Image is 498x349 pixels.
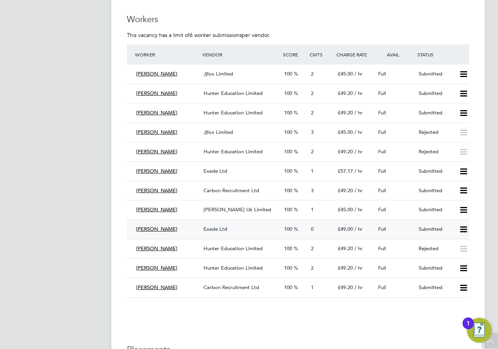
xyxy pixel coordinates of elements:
[284,90,292,96] span: 100
[378,109,386,116] span: Full
[354,265,363,271] span: / hr
[311,206,314,213] span: 1
[136,109,177,116] span: [PERSON_NAME]
[378,226,386,232] span: Full
[284,129,292,135] span: 100
[308,47,335,61] div: Cmts
[311,70,314,77] span: 2
[127,14,469,25] h3: Workers
[354,168,363,174] span: / hr
[416,87,456,100] div: Submitted
[338,168,353,174] span: £57.17
[338,70,353,77] span: £45.00
[136,265,177,271] span: [PERSON_NAME]
[354,90,363,96] span: / hr
[133,47,200,61] div: Worker
[378,206,386,213] span: Full
[311,226,314,232] span: 0
[136,129,177,135] span: [PERSON_NAME]
[311,187,314,194] span: 3
[203,187,259,194] span: Carbon Recruitment Ltd
[378,148,386,155] span: Full
[136,284,177,291] span: [PERSON_NAME]
[136,148,177,155] span: [PERSON_NAME]
[354,284,363,291] span: / hr
[378,129,386,135] span: Full
[189,32,242,39] em: 6 worker submissions
[203,109,263,116] span: Hunter Education Limited
[338,109,353,116] span: £49.20
[338,206,353,213] span: £45.00
[416,223,456,236] div: Submitted
[311,168,314,174] span: 1
[416,68,456,81] div: Submitted
[311,265,314,271] span: 2
[354,187,363,194] span: / hr
[416,203,456,216] div: Submitted
[378,265,386,271] span: Full
[284,206,292,213] span: 100
[354,245,363,252] span: / hr
[416,47,469,61] div: Status
[203,206,271,213] span: [PERSON_NAME] Uk Limited
[311,148,314,155] span: 2
[338,265,353,271] span: £49.20
[416,184,456,197] div: Submitted
[338,226,353,232] span: £49.00
[203,284,259,291] span: Carbon Recruitment Ltd
[284,70,292,77] span: 100
[416,262,456,275] div: Submitted
[335,47,375,61] div: Charge Rate
[200,47,281,61] div: Vendor
[378,284,386,291] span: Full
[203,265,263,271] span: Hunter Education Limited
[203,245,263,252] span: Hunter Education Limited
[416,242,456,255] div: Rejected
[284,148,292,155] span: 100
[284,265,292,271] span: 100
[354,70,363,77] span: / hr
[136,70,177,77] span: [PERSON_NAME]
[354,148,363,155] span: / hr
[416,165,456,178] div: Submitted
[338,187,353,194] span: £49.20
[284,109,292,116] span: 100
[378,245,386,252] span: Full
[284,168,292,174] span: 100
[284,284,292,291] span: 100
[338,284,353,291] span: £49.20
[136,90,177,96] span: [PERSON_NAME]
[203,70,233,77] span: Jjfox Limited
[416,126,456,139] div: Rejected
[338,245,353,252] span: £49.20
[203,90,263,96] span: Hunter Education Limited
[203,148,263,155] span: Hunter Education Limited
[467,318,492,343] button: Open Resource Center, 1 new notification
[466,323,470,333] div: 1
[203,226,227,232] span: Exede Ltd
[281,47,308,61] div: Score
[136,245,177,252] span: [PERSON_NAME]
[354,129,363,135] span: / hr
[375,47,416,61] div: Avail
[354,226,363,232] span: / hr
[378,90,386,96] span: Full
[416,146,456,158] div: Rejected
[338,148,353,155] span: £49.20
[378,168,386,174] span: Full
[311,129,314,135] span: 3
[416,107,456,119] div: Submitted
[136,206,177,213] span: [PERSON_NAME]
[284,187,292,194] span: 100
[311,109,314,116] span: 2
[311,284,314,291] span: 1
[284,245,292,252] span: 100
[354,206,363,213] span: / hr
[354,109,363,116] span: / hr
[338,129,353,135] span: £45.00
[284,226,292,232] span: 100
[136,226,177,232] span: [PERSON_NAME]
[311,90,314,96] span: 2
[127,32,469,39] p: This vacancy has a limit of per vendor.
[203,129,233,135] span: Jjfox Limited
